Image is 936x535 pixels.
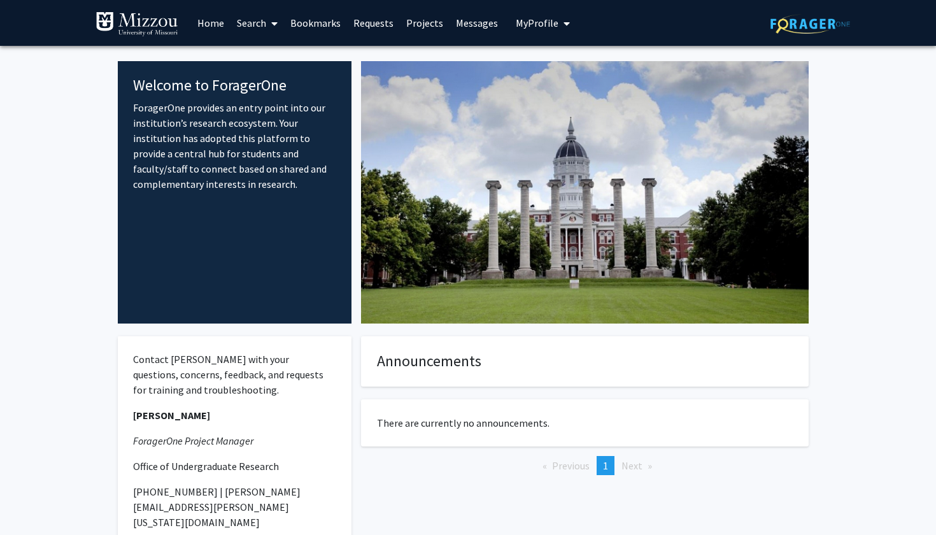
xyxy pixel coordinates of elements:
a: Messages [450,1,504,45]
p: ForagerOne provides an entry point into our institution’s research ecosystem. Your institution ha... [133,100,336,192]
a: Home [191,1,230,45]
a: Projects [400,1,450,45]
strong: [PERSON_NAME] [133,409,210,422]
a: Search [230,1,284,45]
a: Bookmarks [284,1,347,45]
p: There are currently no announcements. [377,415,793,431]
iframe: Chat [10,478,54,525]
ul: Pagination [361,456,809,475]
img: University of Missouri Logo [96,11,178,37]
span: Next [621,459,642,472]
span: Previous [552,459,590,472]
img: Cover Image [361,61,809,324]
p: Contact [PERSON_NAME] with your questions, concerns, feedback, and requests for training and trou... [133,352,336,397]
span: 1 [603,459,608,472]
a: Requests [347,1,400,45]
img: ForagerOne Logo [770,14,850,34]
p: Office of Undergraduate Research [133,459,336,474]
h4: Announcements [377,352,793,371]
em: ForagerOne Project Manager [133,434,253,447]
p: [PHONE_NUMBER] | [PERSON_NAME][EMAIL_ADDRESS][PERSON_NAME][US_STATE][DOMAIN_NAME] [133,484,336,530]
h4: Welcome to ForagerOne [133,76,336,95]
span: My Profile [516,17,558,29]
